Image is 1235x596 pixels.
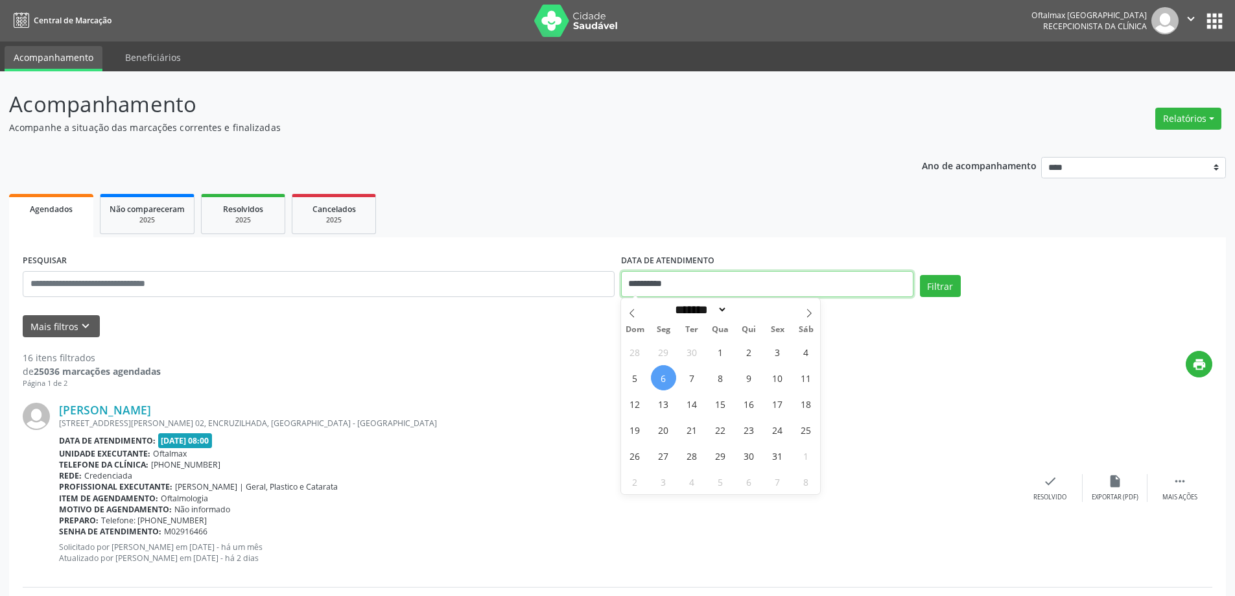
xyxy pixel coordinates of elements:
button: Relatórios [1155,108,1221,130]
span: Cancelados [312,204,356,215]
a: Acompanhamento [5,46,102,71]
span: [PERSON_NAME] | Geral, Plastico e Catarata [175,481,338,492]
span: [PHONE_NUMBER] [151,459,220,470]
span: Qua [706,326,735,334]
span: M02916466 [164,526,207,537]
span: Outubro 6, 2025 [651,365,676,390]
span: Novembro 7, 2025 [765,469,790,494]
span: Outubro 9, 2025 [736,365,762,390]
span: Credenciada [84,470,132,481]
i: insert_drive_file [1108,474,1122,488]
span: Outubro 31, 2025 [765,443,790,468]
p: Solicitado por [PERSON_NAME] em [DATE] - há um mês Atualizado por [PERSON_NAME] em [DATE] - há 2 ... [59,542,1018,564]
span: Outubro 22, 2025 [708,417,733,442]
span: Outubro 28, 2025 [679,443,705,468]
b: Senha de atendimento: [59,526,161,537]
div: Oftalmax [GEOGRAPHIC_DATA] [1031,10,1147,21]
span: Outubro 24, 2025 [765,417,790,442]
span: Outubro 16, 2025 [736,391,762,416]
i:  [1173,474,1187,488]
label: DATA DE ATENDIMENTO [621,251,714,271]
span: Seg [649,326,677,334]
b: Item de agendamento: [59,493,158,504]
p: Acompanhamento [9,88,861,121]
p: Ano de acompanhamento [922,157,1037,173]
b: Unidade executante: [59,448,150,459]
button: Mais filtroskeyboard_arrow_down [23,315,100,338]
span: Novembro 6, 2025 [736,469,762,494]
span: Outubro 29, 2025 [708,443,733,468]
div: Mais ações [1162,493,1197,502]
span: Outubro 20, 2025 [651,417,676,442]
span: Setembro 30, 2025 [679,339,705,364]
span: [DATE] 08:00 [158,433,213,448]
span: Ter [677,326,706,334]
div: de [23,364,161,378]
i: print [1192,357,1206,372]
b: Telefone da clínica: [59,459,148,470]
span: Novembro 4, 2025 [679,469,705,494]
span: Qui [735,326,763,334]
div: 16 itens filtrados [23,351,161,364]
span: Novembro 5, 2025 [708,469,733,494]
span: Outubro 15, 2025 [708,391,733,416]
b: Data de atendimento: [59,435,156,446]
span: Outubro 27, 2025 [651,443,676,468]
span: Outubro 13, 2025 [651,391,676,416]
span: Outubro 26, 2025 [622,443,648,468]
b: Rede: [59,470,82,481]
span: Central de Marcação [34,15,112,26]
span: Outubro 25, 2025 [794,417,819,442]
span: Outubro 30, 2025 [736,443,762,468]
span: Novembro 3, 2025 [651,469,676,494]
button: print [1186,351,1212,377]
img: img [23,403,50,430]
span: Dom [621,326,650,334]
span: Outubro 23, 2025 [736,417,762,442]
span: Recepcionista da clínica [1043,21,1147,32]
a: Beneficiários [116,46,190,69]
span: Resolvidos [223,204,263,215]
p: Acompanhe a situação das marcações correntes e finalizadas [9,121,861,134]
div: [STREET_ADDRESS][PERSON_NAME] 02, ENCRUZILHADA, [GEOGRAPHIC_DATA] - [GEOGRAPHIC_DATA] [59,418,1018,429]
button: apps [1203,10,1226,32]
span: Não compareceram [110,204,185,215]
a: [PERSON_NAME] [59,403,151,417]
span: Sáb [792,326,820,334]
span: Outubro 2, 2025 [736,339,762,364]
div: 2025 [110,215,185,225]
span: Outubro 14, 2025 [679,391,705,416]
select: Month [671,303,728,316]
span: Outubro 1, 2025 [708,339,733,364]
i: check [1043,474,1057,488]
span: Outubro 12, 2025 [622,391,648,416]
b: Preparo: [59,515,99,526]
span: Outubro 4, 2025 [794,339,819,364]
span: Telefone: [PHONE_NUMBER] [101,515,207,526]
button: Filtrar [920,275,961,297]
div: 2025 [211,215,276,225]
strong: 25036 marcações agendadas [34,365,161,377]
span: Novembro 8, 2025 [794,469,819,494]
button:  [1179,7,1203,34]
div: Exportar (PDF) [1092,493,1138,502]
span: Novembro 1, 2025 [794,443,819,468]
span: Outubro 18, 2025 [794,391,819,416]
span: Outubro 17, 2025 [765,391,790,416]
span: Oftalmax [153,448,187,459]
div: Resolvido [1033,493,1066,502]
span: Outubro 11, 2025 [794,365,819,390]
i: keyboard_arrow_down [78,319,93,333]
b: Motivo de agendamento: [59,504,172,515]
b: Profissional executante: [59,481,172,492]
span: Outubro 3, 2025 [765,339,790,364]
span: Não informado [174,504,230,515]
span: Outubro 8, 2025 [708,365,733,390]
span: Setembro 28, 2025 [622,339,648,364]
div: 2025 [301,215,366,225]
label: PESQUISAR [23,251,67,271]
span: Novembro 2, 2025 [622,469,648,494]
input: Year [727,303,770,316]
span: Outubro 5, 2025 [622,365,648,390]
img: img [1151,7,1179,34]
